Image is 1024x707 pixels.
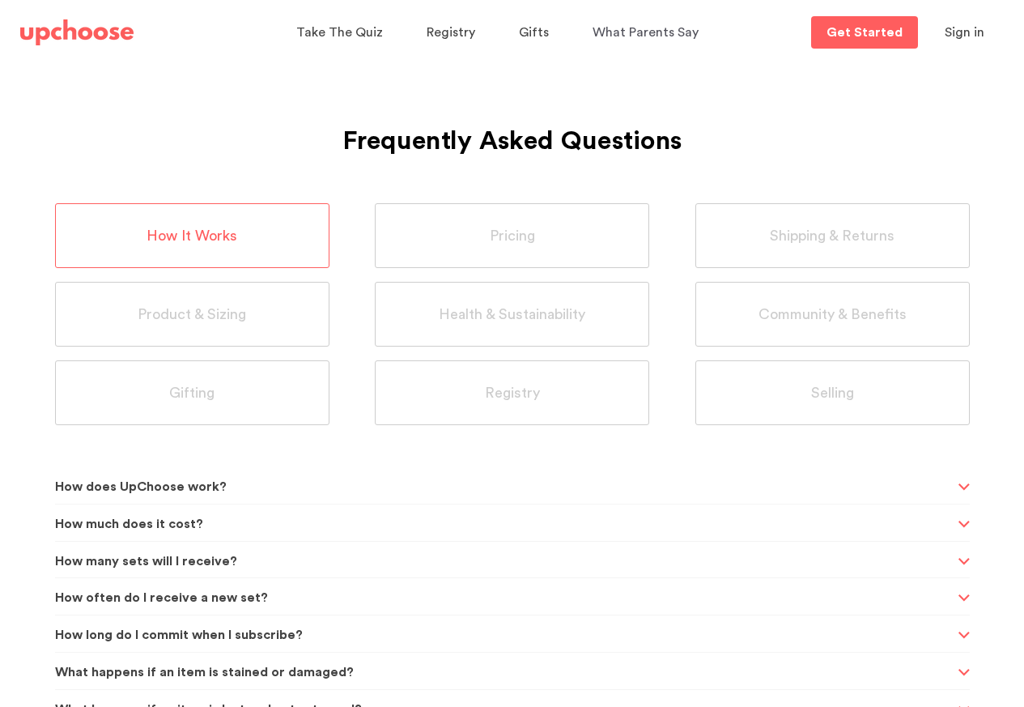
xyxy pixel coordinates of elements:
[485,384,540,402] span: Registry
[593,26,699,39] span: What Parents Say
[138,305,246,324] span: Product & Sizing
[55,615,954,655] span: How long do I commit when I subscribe?
[55,542,954,581] span: How many sets will I receive?
[55,578,954,618] span: How often do I receive a new set?
[811,384,854,402] span: Selling
[593,17,703,49] a: What Parents Say
[20,16,134,49] a: UpChoose
[439,305,585,324] span: Health & Sustainability
[427,17,480,49] a: Registry
[296,17,388,49] a: Take The Quiz
[20,19,134,45] img: UpChoose
[55,467,954,507] span: How does UpChoose work?
[945,26,984,39] span: Sign in
[427,26,475,39] span: Registry
[811,16,918,49] a: Get Started
[55,505,954,544] span: How much does it cost?
[55,653,954,692] span: What happens if an item is stained or damaged?
[924,16,1005,49] button: Sign in
[826,26,903,39] p: Get Started
[519,17,554,49] a: Gifts
[55,86,970,162] h1: Frequently Asked Questions
[296,26,383,39] span: Take The Quiz
[169,384,215,402] span: Gifting
[519,26,549,39] span: Gifts
[147,227,237,245] span: How It Works
[758,305,907,324] span: Community & Benefits
[490,227,535,245] span: Pricing
[770,227,894,245] span: Shipping & Returns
